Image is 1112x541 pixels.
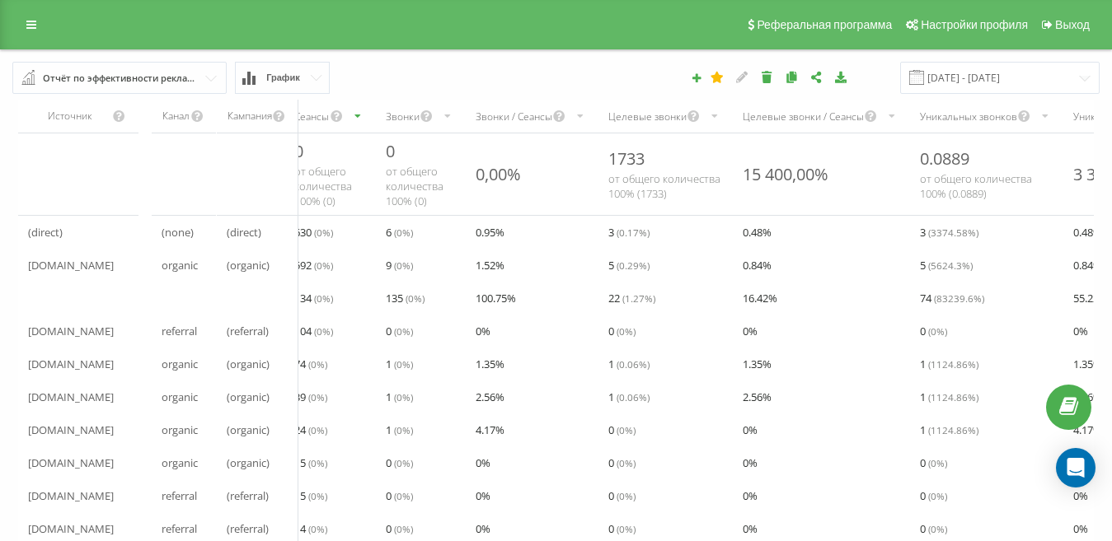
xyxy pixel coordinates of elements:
span: 0 [608,519,636,539]
span: (organic) [227,420,270,440]
span: 1.52 % [476,255,504,275]
i: Удалить отчет [760,71,774,82]
span: ( 0 %) [308,357,327,371]
span: 0 [920,321,947,341]
div: Звонки / Сеансы [476,110,552,124]
span: ( 0 %) [928,489,947,502]
span: 1 [386,354,413,374]
span: 0 % [743,420,758,440]
span: 0.48 % [743,222,772,242]
span: 0 % [743,519,758,539]
span: 100.75 % [476,288,516,308]
i: Поделиться настройками отчета [809,71,823,82]
span: 0 % [743,321,758,341]
span: 135 [386,288,425,308]
div: Сеансы [294,110,330,124]
span: 0 [608,453,636,473]
span: от общего количества 100% ( 0 ) [294,164,352,208]
span: 0 % [476,519,490,539]
span: ( 1.27 %) [622,291,655,305]
span: ( 5624.3 %) [928,259,973,272]
span: ( 0 %) [617,423,636,436]
span: ( 0 %) [308,522,327,535]
span: 1.35 % [476,354,504,374]
span: [DOMAIN_NAME] [28,486,114,506]
span: 0 [920,453,947,473]
span: ( 0 %) [314,291,333,305]
span: 0 % [476,453,490,473]
div: Целевые звонки [608,110,687,124]
span: ( 0.29 %) [617,259,650,272]
span: 0.48 % [1073,222,1102,242]
span: 0 [386,453,413,473]
span: ( 0.06 %) [617,390,650,403]
span: (referral) [227,321,269,341]
span: 0 % [476,486,490,506]
span: 15 [294,453,327,473]
span: 0 % [1073,519,1088,539]
span: ( 0 %) [617,456,636,469]
span: ( 0 %) [394,456,413,469]
span: 0 [386,519,413,539]
span: [DOMAIN_NAME] [28,255,114,275]
div: Отчёт по эффективности рекламных кампаний [43,69,198,87]
span: 14 [294,519,327,539]
span: от общего количества 100% ( 0.0889 ) [920,171,1032,201]
span: (organic) [227,255,270,275]
span: 22 [608,288,655,308]
span: 134 [294,288,333,308]
span: ( 0.06 %) [617,357,650,371]
button: График [235,62,330,94]
span: 0 [294,140,303,162]
span: 0 % [1073,486,1088,506]
span: от общего количества 100% ( 0 ) [386,164,443,208]
span: referral [162,486,197,506]
span: 4.17 % [476,420,504,440]
span: organic [162,420,198,440]
span: 74 [294,354,327,374]
span: ( 0 %) [617,489,636,502]
span: (referral) [227,486,269,506]
i: Копировать отчет [785,71,799,82]
span: 0 % [476,321,490,341]
span: ( 0 %) [928,522,947,535]
span: ( 0 %) [394,489,413,502]
span: ( 0 %) [928,456,947,469]
span: ( 0 %) [617,522,636,535]
span: Выход [1055,18,1090,31]
span: ( 0 %) [617,324,636,338]
span: (none) [162,222,194,242]
span: 592 [294,255,333,275]
span: ( 0 %) [308,390,327,403]
span: 0 [608,420,636,440]
span: 55.22 % [1073,288,1108,308]
span: 1 [608,387,650,407]
span: 104 [294,321,333,341]
span: (organic) [227,387,270,407]
span: ( 0 %) [308,456,327,469]
span: 0.0889 [920,147,969,170]
span: ( 1124.86 %) [928,423,978,436]
span: ( 3374.58 %) [928,226,978,239]
span: [DOMAIN_NAME] [28,321,114,341]
span: organic [162,387,198,407]
span: 0.95 % [476,222,504,242]
span: ( 0 %) [314,324,333,338]
span: 1733 [608,147,645,170]
i: Создать отчет [691,72,702,82]
span: organic [162,255,198,275]
span: 16.42 % [743,288,777,308]
div: Уникальных звонков [920,110,1017,124]
span: 0 [386,486,413,506]
span: 3 [608,222,650,242]
span: ( 0 %) [928,324,947,338]
span: (direct) [28,222,63,242]
span: organic [162,453,198,473]
span: 39 [294,387,327,407]
span: ( 0 %) [394,357,413,371]
span: (referral) [227,519,269,539]
span: ( 0 %) [394,259,413,272]
span: 5 [920,255,973,275]
span: ( 0 %) [314,259,333,272]
span: ( 0 %) [394,390,413,403]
